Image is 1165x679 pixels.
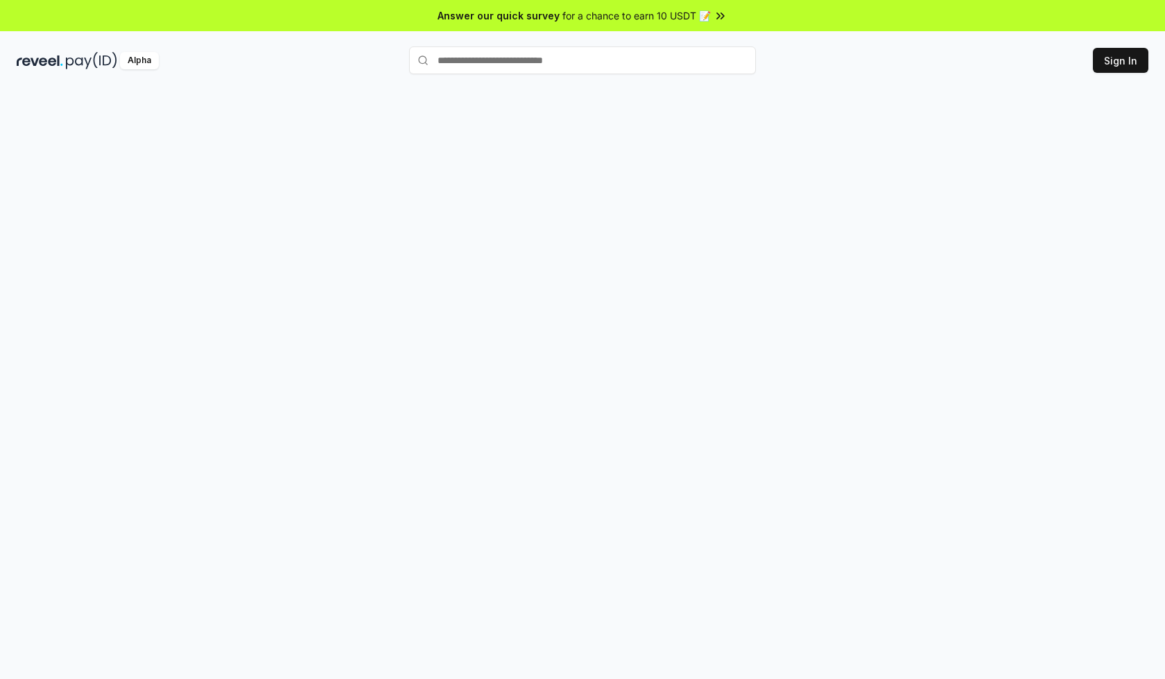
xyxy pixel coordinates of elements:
[1093,48,1148,73] button: Sign In
[438,8,560,23] span: Answer our quick survey
[66,52,117,69] img: pay_id
[120,52,159,69] div: Alpha
[562,8,711,23] span: for a chance to earn 10 USDT 📝
[17,52,63,69] img: reveel_dark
